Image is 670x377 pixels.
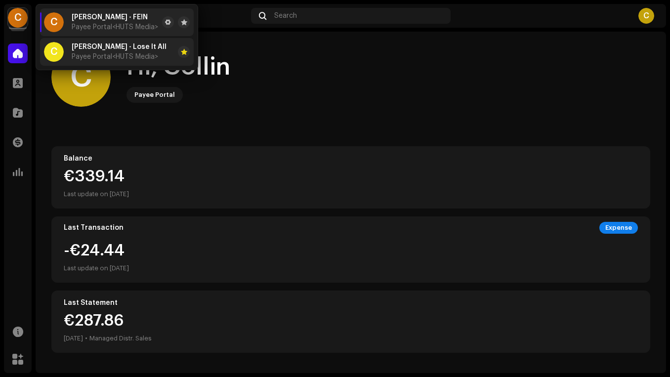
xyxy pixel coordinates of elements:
[51,291,650,353] re-o-card-value: Last Statement
[64,262,129,274] div: Last update on [DATE]
[112,24,158,31] span: <HUTS Media>
[274,12,297,20] span: Search
[134,89,175,101] div: Payee Portal
[51,47,111,107] div: C
[599,222,638,234] div: Expense
[64,224,124,232] div: Last Transaction
[72,43,167,51] span: Collin Bailly - Lose It All
[64,155,638,163] div: Balance
[8,8,28,28] div: C
[112,53,158,60] span: <HUTS Media>
[638,8,654,24] div: C
[89,333,152,344] div: Managed Distr. Sales
[72,23,158,31] span: Payee Portal <HUTS Media>
[51,146,650,209] re-o-card-value: Balance
[44,42,64,62] div: C
[85,333,87,344] div: •
[64,188,638,200] div: Last update on [DATE]
[72,53,158,61] span: Payee Portal <HUTS Media>
[64,333,83,344] div: [DATE]
[72,13,148,21] span: Collin Bailly - FE!N
[44,12,64,32] div: C
[64,299,638,307] div: Last Statement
